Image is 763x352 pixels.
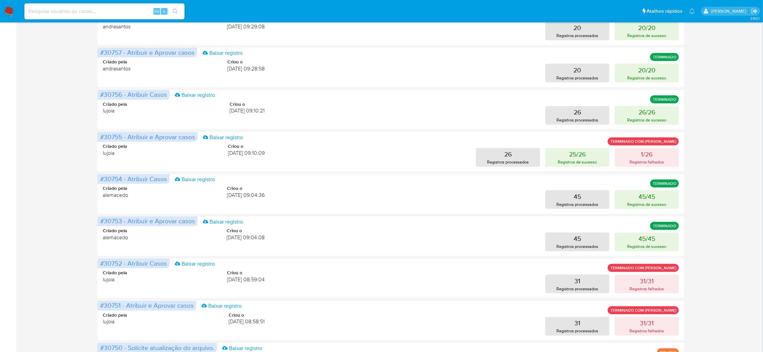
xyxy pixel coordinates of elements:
input: Pesquise usuários ou casos... [24,7,185,16]
span: s [163,8,165,14]
a: Notificações [689,8,695,14]
span: Alt [154,8,160,14]
button: search-icon [168,7,182,16]
span: 3.160.1 [750,16,760,21]
span: Atalhos rápidos [647,8,683,15]
a: Sair [751,8,758,15]
p: matheus.lima@mercadopago.com.br [711,8,749,14]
